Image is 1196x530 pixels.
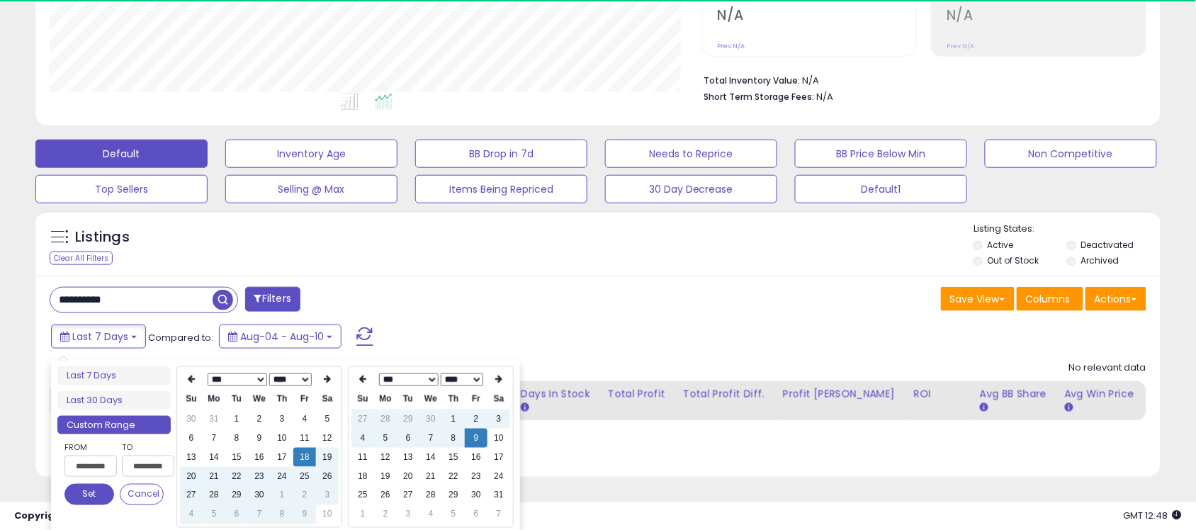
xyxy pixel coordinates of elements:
[374,467,397,486] td: 19
[419,467,442,486] td: 21
[683,387,771,402] div: Total Profit Diff.
[397,505,419,524] td: 3
[442,448,465,467] td: 15
[415,140,587,168] button: BB Drop in 7d
[985,140,1157,168] button: Non Competitive
[351,390,374,409] th: Su
[465,390,487,409] th: Fr
[487,505,510,524] td: 7
[351,467,374,486] td: 18
[293,410,316,429] td: 4
[271,467,293,486] td: 24
[293,486,316,505] td: 2
[351,429,374,448] td: 4
[203,486,225,505] td: 28
[203,390,225,409] th: Mo
[1026,292,1071,306] span: Columns
[1081,239,1134,251] label: Deactivated
[914,387,968,402] div: ROI
[605,140,777,168] button: Needs to Reprice
[203,467,225,486] td: 21
[608,387,671,402] div: Total Profit
[795,175,967,203] button: Default1
[605,175,777,203] button: 30 Day Decrease
[225,505,248,524] td: 6
[419,505,442,524] td: 4
[293,429,316,448] td: 11
[225,429,248,448] td: 8
[415,175,587,203] button: Items Being Repriced
[783,387,902,402] div: Profit [PERSON_NAME]
[442,429,465,448] td: 8
[374,410,397,429] td: 28
[248,486,271,505] td: 30
[1064,387,1140,402] div: Avg Win Price
[35,175,208,203] button: Top Sellers
[225,486,248,505] td: 29
[419,410,442,429] td: 30
[293,505,316,524] td: 9
[180,390,203,409] th: Su
[248,429,271,448] td: 9
[180,429,203,448] td: 6
[419,390,442,409] th: We
[487,467,510,486] td: 24
[271,448,293,467] td: 17
[419,486,442,505] td: 28
[14,509,66,522] strong: Copyright
[293,448,316,467] td: 18
[397,448,419,467] td: 13
[351,486,374,505] td: 25
[35,140,208,168] button: Default
[271,390,293,409] th: Th
[180,486,203,505] td: 27
[219,325,342,349] button: Aug-04 - Aug-10
[225,140,397,168] button: Inventory Age
[487,448,510,467] td: 17
[14,509,246,523] div: seller snap | |
[72,329,128,344] span: Last 7 Days
[988,254,1039,266] label: Out of Stock
[374,390,397,409] th: Mo
[225,467,248,486] td: 22
[271,505,293,524] td: 8
[245,287,300,312] button: Filters
[203,505,225,524] td: 5
[980,402,988,415] small: Avg BB Share.
[374,429,397,448] td: 5
[487,390,510,409] th: Sa
[465,486,487,505] td: 30
[316,429,339,448] td: 12
[442,467,465,486] td: 22
[1064,402,1073,415] small: Avg Win Price.
[316,448,339,467] td: 19
[180,410,203,429] td: 30
[180,505,203,524] td: 4
[271,486,293,505] td: 1
[225,390,248,409] th: Tu
[122,440,164,454] label: To
[248,467,271,486] td: 23
[397,429,419,448] td: 6
[442,410,465,429] td: 1
[316,390,339,409] th: Sa
[51,325,146,349] button: Last 7 Days
[442,390,465,409] th: Th
[980,387,1052,402] div: Avg BB Share
[271,410,293,429] td: 3
[465,448,487,467] td: 16
[293,390,316,409] th: Fr
[225,448,248,467] td: 15
[465,467,487,486] td: 23
[374,505,397,524] td: 2
[248,410,271,429] td: 2
[487,410,510,429] td: 3
[180,467,203,486] td: 20
[351,410,374,429] td: 27
[795,140,967,168] button: BB Price Below Min
[374,486,397,505] td: 26
[397,410,419,429] td: 29
[521,387,596,402] div: Days In Stock
[487,429,510,448] td: 10
[1069,361,1146,375] div: No relevant data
